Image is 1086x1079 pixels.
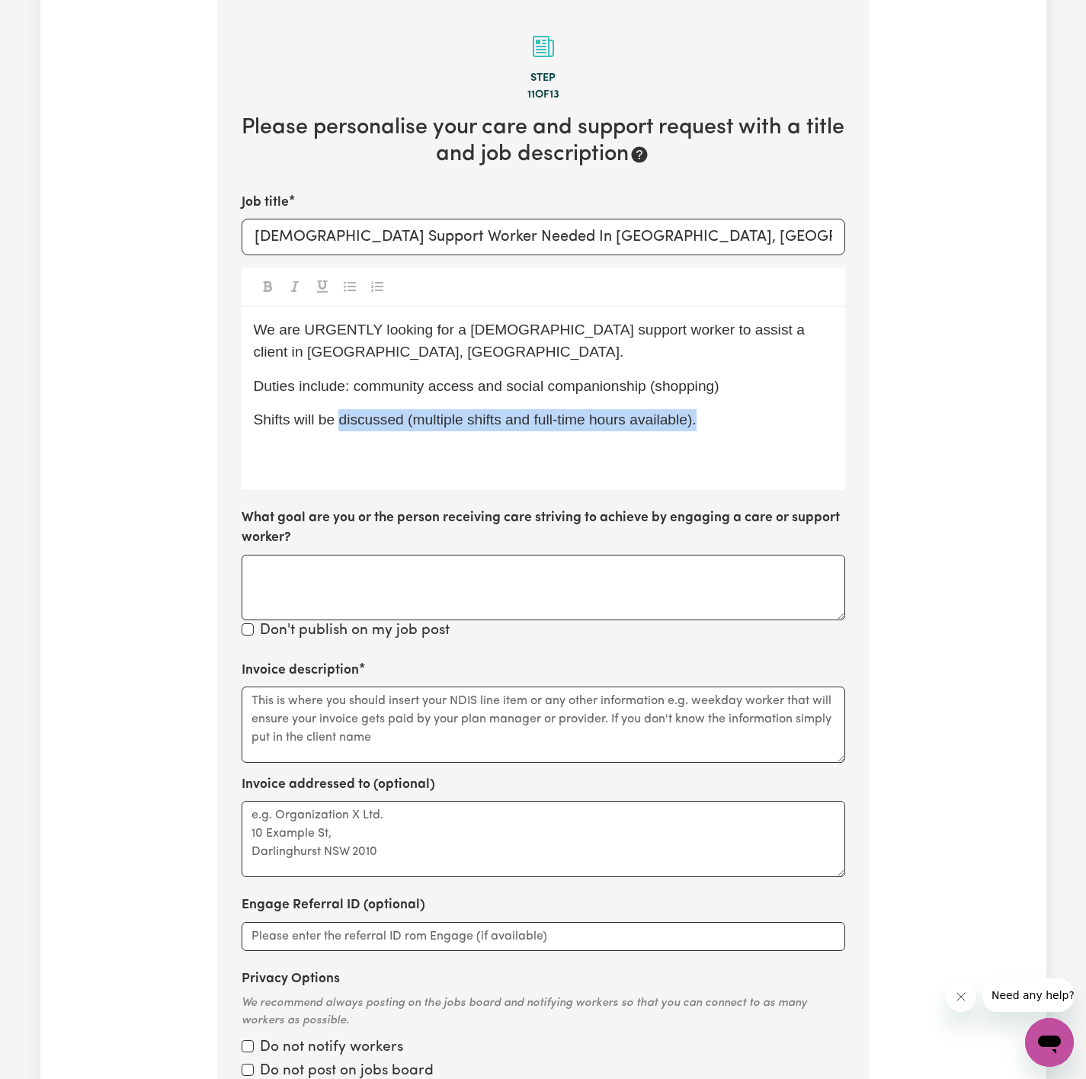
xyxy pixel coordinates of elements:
[367,277,388,296] button: Toggle undefined
[257,277,278,296] button: Toggle undefined
[242,895,425,915] label: Engage Referral ID (optional)
[9,11,92,23] span: Need any help?
[242,661,359,680] label: Invoice description
[260,620,450,642] label: Don't publish on my job post
[242,922,845,951] input: Please enter the referral ID rom Engage (if available)
[339,277,360,296] button: Toggle undefined
[242,70,845,87] div: Step
[254,411,697,427] span: Shifts will be discussed (multiple shifts and full-time hours available).
[1025,1018,1074,1067] iframe: Button to launch messaging window
[242,87,845,104] div: 11 of 13
[242,969,340,989] label: Privacy Options
[242,219,845,255] input: e.g. Care worker needed in North Sydney for aged care
[312,277,333,296] button: Toggle undefined
[254,322,809,360] span: We are URGENTLY looking for a [DEMOGRAPHIC_DATA] support worker to assist a client in [GEOGRAPHIC...
[242,995,845,1029] div: We recommend always posting on the jobs board and notifying workers so that you can connect to as...
[254,378,719,394] span: Duties include: community access and social companionship (shopping)
[242,775,435,795] label: Invoice addressed to (optional)
[242,193,289,213] label: Job title
[284,277,306,296] button: Toggle undefined
[242,508,845,549] label: What goal are you or the person receiving care striving to achieve by engaging a care or support ...
[260,1037,403,1059] label: Do not notify workers
[242,115,845,168] h2: Please personalise your care and support request with a title and job description
[982,978,1074,1012] iframe: Message from company
[946,981,976,1012] iframe: Close message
